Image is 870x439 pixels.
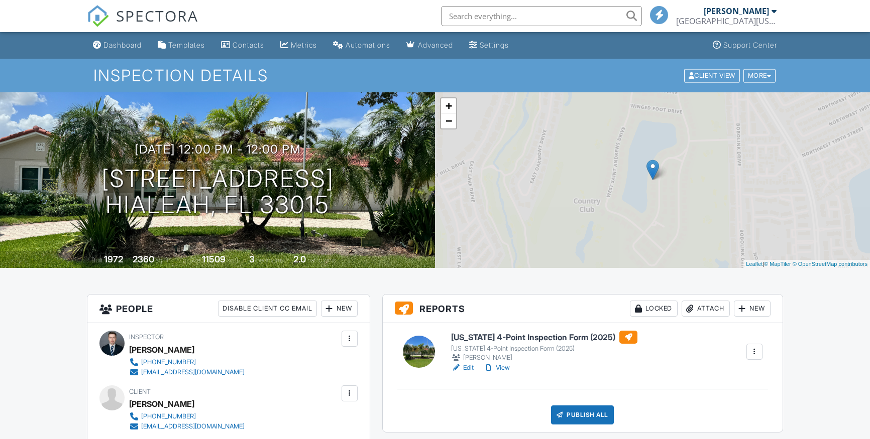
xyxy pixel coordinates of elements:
a: Edit [451,363,474,373]
a: Dashboard [89,36,146,55]
div: Disable Client CC Email [218,301,317,317]
a: [EMAIL_ADDRESS][DOMAIN_NAME] [129,367,245,377]
div: | [743,260,870,268]
span: sq. ft. [156,256,170,264]
span: Client [129,388,151,395]
a: Support Center [709,36,781,55]
div: [EMAIL_ADDRESS][DOMAIN_NAME] [141,368,245,376]
div: [PERSON_NAME] [129,342,194,357]
a: Templates [154,36,209,55]
a: Advanced [402,36,457,55]
a: Leaflet [746,261,763,267]
a: Client View [683,71,742,79]
a: © MapTiler [764,261,791,267]
div: [PHONE_NUMBER] [141,412,196,420]
h3: Reports [383,295,783,323]
a: [PHONE_NUMBER] [129,357,245,367]
div: Settings [480,41,509,49]
span: Lot Size [179,256,200,264]
h1: [STREET_ADDRESS] Hialeah, FL 33015 [101,166,334,219]
div: South Florida Building Inspections, Inc. [676,16,777,26]
div: [PERSON_NAME] [704,6,769,16]
div: Locked [630,301,678,317]
div: Metrics [291,41,317,49]
div: New [734,301,771,317]
div: Client View [684,69,740,82]
a: Automations (Basic) [329,36,394,55]
a: [US_STATE] 4-Point Inspection Form (2025) [US_STATE] 4-Point Inspection Form (2025) [PERSON_NAME] [451,331,637,363]
div: [US_STATE] 4-Point Inspection Form (2025) [451,345,637,353]
h3: People [87,295,369,323]
span: Built [91,256,102,264]
div: More [743,69,776,82]
span: bathrooms [307,256,336,264]
span: SPECTORA [116,5,198,26]
div: New [321,301,358,317]
a: © OpenStreetMap contributors [793,261,867,267]
div: [PERSON_NAME] [129,396,194,411]
a: Zoom out [441,113,456,128]
div: Automations [346,41,390,49]
a: Zoom in [441,98,456,113]
a: Settings [465,36,513,55]
div: Publish All [551,405,614,424]
div: 2360 [133,254,154,264]
a: Contacts [217,36,268,55]
input: Search everything... [441,6,642,26]
h3: [DATE] 12:00 pm - 12:00 pm [135,142,301,156]
a: [PHONE_NUMBER] [129,411,245,421]
div: [EMAIL_ADDRESS][DOMAIN_NAME] [141,422,245,430]
div: 11509 [202,254,226,264]
div: Attach [682,301,730,317]
div: Templates [168,41,205,49]
img: The Best Home Inspection Software - Spectora [87,5,109,27]
div: 1972 [104,254,123,264]
span: sq.ft. [227,256,240,264]
a: [EMAIL_ADDRESS][DOMAIN_NAME] [129,421,245,431]
span: bedrooms [256,256,284,264]
a: SPECTORA [87,14,198,35]
a: View [484,363,510,373]
div: 2.0 [293,254,306,264]
h1: Inspection Details [93,67,777,84]
div: Contacts [233,41,264,49]
span: Inspector [129,333,164,341]
div: Advanced [418,41,453,49]
div: [PERSON_NAME] [451,353,637,363]
div: Dashboard [103,41,142,49]
div: [PHONE_NUMBER] [141,358,196,366]
a: Metrics [276,36,321,55]
h6: [US_STATE] 4-Point Inspection Form (2025) [451,331,637,344]
div: Support Center [723,41,777,49]
div: 3 [249,254,255,264]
